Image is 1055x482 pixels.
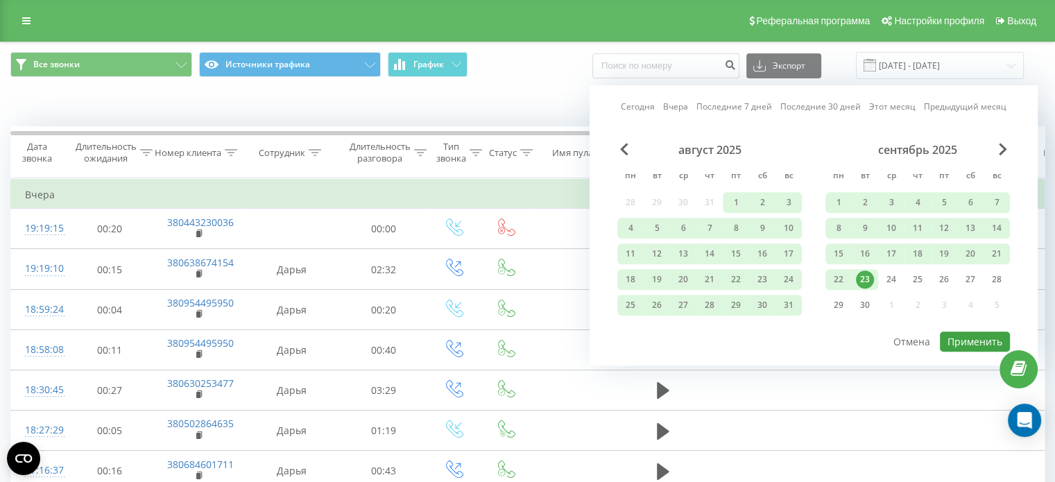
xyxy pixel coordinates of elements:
[904,192,931,213] div: чт 4 сент. 2025 г.
[670,295,696,316] div: ср 27 авг. 2025 г.
[984,243,1010,264] div: вс 21 сент. 2025 г.
[757,273,767,285] font: 23
[413,58,444,70] font: График
[25,302,64,316] font: 18:59:24
[878,142,957,157] font: сентябрь 2025
[887,169,896,181] font: ср
[552,146,593,159] font: Имя пула
[855,166,875,187] abbr: вторник
[942,196,947,208] font: 5
[878,192,904,213] div: ср 3 сент. 2025 г.
[968,196,973,208] font: 6
[696,218,723,239] div: чт 7 авг. 2025 г.
[1007,15,1036,26] font: Выход
[957,269,984,290] div: сб 27 сент. 2025 г.
[916,196,920,208] font: 4
[167,458,234,471] a: 380684601711
[760,196,765,208] font: 2
[97,465,122,478] font: 00:16
[678,248,688,259] font: 13
[655,222,660,234] font: 5
[749,243,775,264] div: сб 16 авг. 2025 г.
[22,140,52,164] font: Дата звонка
[752,166,773,187] abbr: суббота
[723,269,749,290] div: пт 22 авг. 2025 г.
[277,343,307,356] font: Дарья
[652,299,662,311] font: 26
[834,299,843,311] font: 29
[757,299,767,311] font: 30
[371,343,396,356] font: 00:40
[904,218,931,239] div: чт 11 сент. 2025 г.
[852,295,878,316] div: вт 30 сент. 2025 г.
[984,218,1010,239] div: вс 14 сент. 2025 г.
[167,216,234,229] font: 380443230036
[784,222,794,234] font: 10
[860,248,870,259] font: 16
[931,243,957,264] div: пт 19 сент. 2025 г.
[749,295,775,316] div: сб 30 авг. 2025 г.
[939,169,949,181] font: пт
[775,269,802,290] div: вс 24 авг. 2025 г.
[97,303,122,316] font: 00:04
[784,248,794,259] font: 17
[673,166,694,187] abbr: окружающая среда
[167,256,234,269] a: 380638674154
[913,273,923,285] font: 25
[371,303,396,316] font: 00:20
[679,169,688,181] font: ср
[76,140,137,164] font: Длительность ожидания
[617,269,644,290] div: пн 18 авг. 2025 г.
[778,166,799,187] abbr: воскресенье
[825,269,852,290] div: пн 22 сент. 2025 г.
[653,169,662,181] font: вт
[775,295,802,316] div: вс 31 авг. 2025 г.
[734,222,739,234] font: 8
[644,243,670,264] div: вт 12 авг. 2025 г.
[837,222,841,234] font: 8
[881,166,902,187] abbr: окружающая среда
[277,303,307,316] font: Дарья
[784,299,794,311] font: 31
[852,269,878,290] div: вт 23 сент. 2025 г.
[97,222,122,235] font: 00:20
[986,166,1007,187] abbr: воскресенье
[277,424,307,437] font: Дарья
[886,248,896,259] font: 17
[723,295,749,316] div: пт 29 авг. 2025 г.
[723,192,749,213] div: пт 1 авг. 2025 г.
[678,273,688,285] font: 20
[992,273,1002,285] font: 28
[833,169,844,181] font: пн
[784,169,794,181] font: вс
[155,146,221,159] font: Номер клиента
[97,343,122,356] font: 00:11
[834,248,843,259] font: 15
[775,243,802,264] div: вс 17 авг. 2025 г.
[7,442,40,475] button: Открыть виджет CMP
[626,273,635,285] font: 18
[904,269,931,290] div: чт 25 сент. 2025 г.
[834,273,843,285] font: 22
[726,166,746,187] abbr: пятница
[167,377,234,390] font: 380630253477
[940,332,1010,352] button: Применить
[371,263,396,276] font: 02:32
[723,243,749,264] div: пт 15 авг. 2025 г.
[757,248,767,259] font: 16
[787,196,791,208] font: 3
[775,192,802,213] div: вс 3 авг. 2025 г.
[371,465,396,478] font: 00:43
[825,192,852,213] div: пн 1 сент. 2025 г.
[825,243,852,264] div: пн 15 сент. 2025 г.
[652,248,662,259] font: 12
[837,196,841,208] font: 1
[617,218,644,239] div: пн 4 авг. 2025 г.
[696,101,772,112] font: Последние 7 дней
[670,218,696,239] div: ср 6 авг. 2025 г.
[931,269,957,290] div: пт 26 сент. 2025 г.
[992,222,1002,234] font: 14
[999,143,1007,155] span: В следующем месяце
[592,53,739,78] input: Поиск по номеру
